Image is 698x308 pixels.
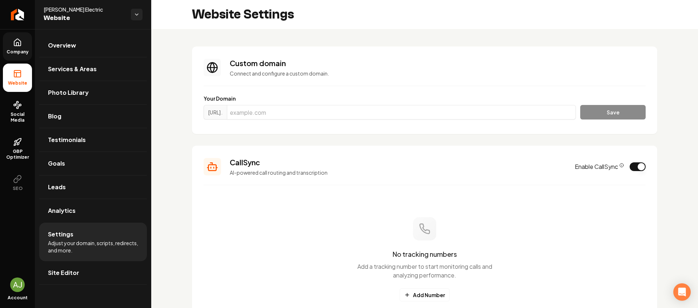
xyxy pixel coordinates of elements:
[227,105,576,119] input: example.com
[204,95,646,102] label: Your Domain
[44,6,125,13] span: [PERSON_NAME] Electric
[355,262,494,280] p: Add a tracking number to start monitoring calls and analyzing performance.
[5,80,30,86] span: Website
[575,162,624,171] label: Enable CallSync
[3,95,32,129] a: Social Media
[48,239,138,254] span: Adjust your domain, scripts, redirects, and more.
[48,159,65,168] span: Goals
[10,277,25,292] button: Open user button
[230,169,566,176] p: AI-powered call routing and transcription
[48,206,76,215] span: Analytics
[39,105,147,128] a: Blog
[39,199,147,222] a: Analytics
[400,288,450,301] button: Add Number
[39,128,147,151] a: Testimonials
[192,7,294,22] h2: Website Settings
[48,65,97,73] span: Services & Areas
[204,105,227,119] span: [URL].
[230,70,646,77] p: Connect and configure a custom domain.
[3,112,32,123] span: Social Media
[10,186,25,191] span: SEO
[673,283,691,301] div: Open Intercom Messenger
[39,175,147,199] a: Leads
[39,57,147,81] a: Services & Areas
[39,81,147,104] a: Photo Library
[48,112,61,121] span: Blog
[8,295,28,301] span: Account
[48,41,76,50] span: Overview
[3,149,32,160] span: GBP Optimizer
[230,58,646,68] h3: Custom domain
[48,183,66,191] span: Leads
[4,49,32,55] span: Company
[44,13,125,23] span: Website
[39,34,147,57] a: Overview
[619,163,624,167] button: CallSync Info
[230,157,566,167] h3: CallSync
[48,88,89,97] span: Photo Library
[3,132,32,166] a: GBP Optimizer
[48,230,73,239] span: Settings
[48,268,79,277] span: Site Editor
[39,152,147,175] a: Goals
[393,249,457,259] h3: No tracking numbers
[11,9,24,20] img: Rebolt Logo
[3,169,32,197] button: SEO
[3,32,32,61] a: Company
[39,261,147,284] a: Site Editor
[48,135,86,144] span: Testimonials
[10,277,25,292] img: AJ Nimeh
